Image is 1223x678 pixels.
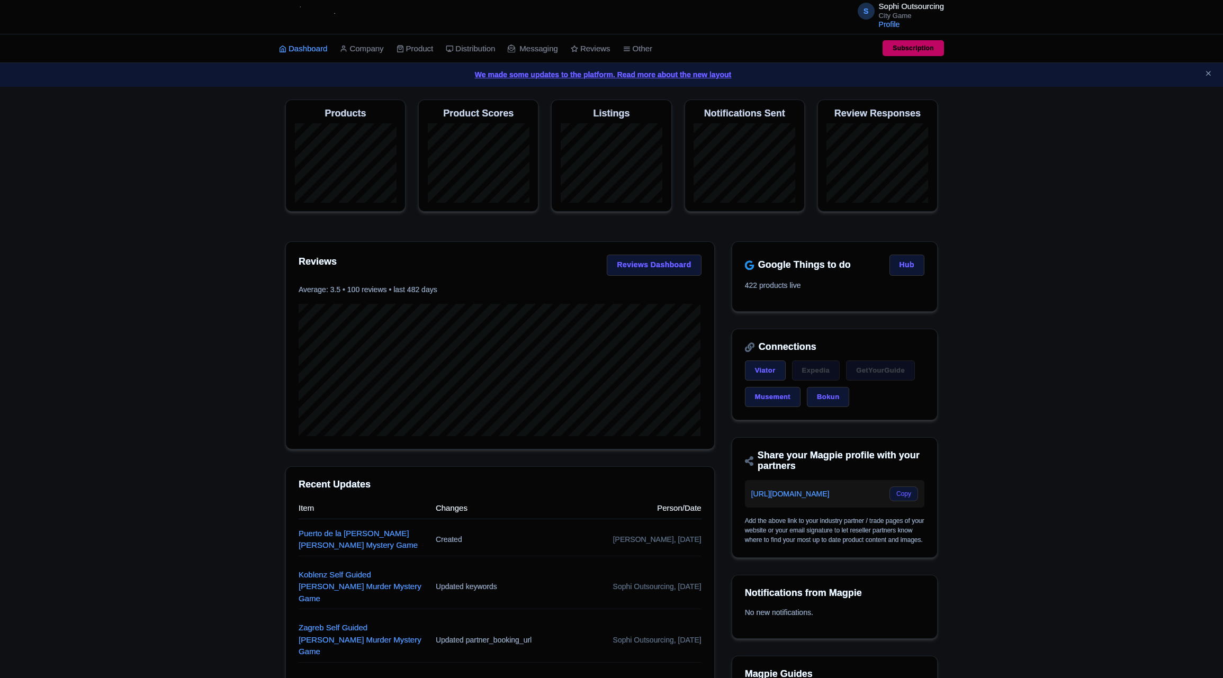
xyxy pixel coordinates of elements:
[879,2,944,11] span: Sophi Outsourcing
[792,360,840,381] a: Expedia
[745,516,924,545] div: Add the above link to your industry partner / trade pages of your website or your email signature...
[889,255,924,276] a: Hub
[745,360,786,381] a: Viator
[571,34,610,64] a: Reviews
[846,360,915,381] a: GetYourGuide
[279,34,327,64] a: Dashboard
[443,109,514,119] h4: Product Scores
[508,34,558,64] a: Messaging
[851,2,944,19] a: S Sophi Outsourcing City Game
[299,623,421,656] a: Zagreb Self Guided [PERSON_NAME] Murder Mystery Game
[325,109,366,119] h4: Products
[858,3,875,20] span: S
[745,280,924,291] p: 422 products live
[274,5,356,29] img: logo-ab69f6fb50320c5b225c76a69d11143b.png
[879,12,944,19] small: City Game
[745,588,924,599] h2: Notifications from Magpie
[573,581,702,592] div: Sophi Outsourcing, [DATE]
[623,34,653,64] a: Other
[6,69,1217,80] a: We made some updates to the platform. Read more about the new layout
[436,534,564,545] div: Created
[573,534,702,545] div: [PERSON_NAME], [DATE]
[436,581,564,592] div: Updated keywords
[573,635,702,646] div: Sophi Outsourcing, [DATE]
[889,486,918,501] button: Copy
[299,529,418,550] a: Puerto de la [PERSON_NAME] [PERSON_NAME] Mystery Game
[879,20,900,29] a: Profile
[436,635,564,646] div: Updated partner_booking_url
[446,34,495,64] a: Distribution
[1204,68,1212,80] button: Close announcement
[745,387,801,407] a: Musement
[704,109,785,119] h4: Notifications Sent
[397,34,434,64] a: Product
[299,257,337,267] h2: Reviews
[834,109,921,119] h4: Review Responses
[573,502,702,514] div: Person/Date
[745,342,924,352] h2: Connections
[340,34,383,64] a: Company
[299,570,421,603] a: Koblenz Self Guided [PERSON_NAME] Murder Mystery Game
[883,40,944,56] a: Subscription
[745,450,924,472] h2: Share your Magpie profile with your partners
[807,387,849,407] a: Bokun
[299,284,702,295] p: Average: 3.5 • 100 reviews • last 482 days
[436,502,564,514] div: Changes
[593,109,630,119] h4: Listings
[745,607,924,618] p: No new notifications.
[299,480,702,490] h2: Recent Updates
[607,255,701,276] a: Reviews Dashboard
[751,490,830,498] a: [URL][DOMAIN_NAME]
[745,260,851,270] h2: Google Things to do
[299,502,427,514] div: Item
